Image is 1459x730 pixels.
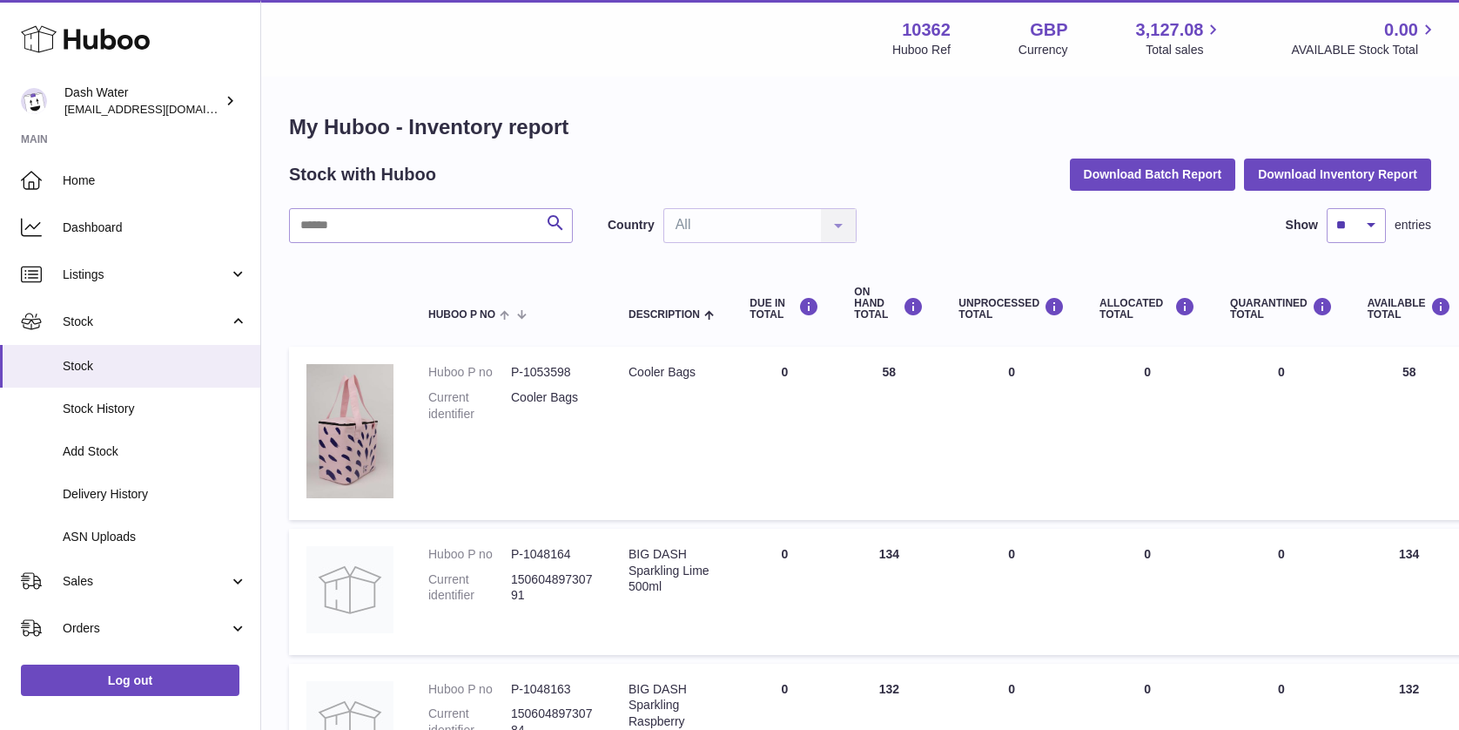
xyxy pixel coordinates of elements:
[511,681,594,698] dd: P-1048163
[608,217,655,233] label: Country
[1019,42,1068,58] div: Currency
[1384,18,1418,42] span: 0.00
[1099,297,1195,321] div: ALLOCATED Total
[428,546,511,563] dt: Huboo P no
[1030,18,1067,42] strong: GBP
[428,309,495,321] span: Huboo P no
[1230,297,1333,321] div: QUARANTINED Total
[1070,159,1236,190] button: Download Batch Report
[63,620,229,637] span: Orders
[1278,365,1285,379] span: 0
[63,220,247,236] span: Dashboard
[511,571,594,605] dd: 15060489730791
[21,88,47,114] img: bea@dash-water.com
[511,364,594,381] dd: P-1053598
[1244,159,1431,190] button: Download Inventory Report
[64,84,221,118] div: Dash Water
[428,389,511,422] dt: Current identifier
[1146,42,1223,58] span: Total sales
[428,681,511,698] dt: Huboo P no
[629,309,700,321] span: Description
[902,18,951,42] strong: 10362
[1278,547,1285,561] span: 0
[21,665,239,696] a: Log out
[64,102,256,116] span: [EMAIL_ADDRESS][DOMAIN_NAME]
[289,163,436,186] h2: Stock with Huboo
[63,267,229,283] span: Listings
[289,113,1431,141] h1: My Huboo - Inventory report
[1082,347,1213,520] td: 0
[1291,18,1438,58] a: 0.00 AVAILABLE Stock Total
[63,401,247,417] span: Stock History
[63,443,247,460] span: Add Stock
[837,529,941,655] td: 134
[1278,682,1285,696] span: 0
[1136,18,1224,58] a: 3,127.08 Total sales
[1368,297,1451,321] div: AVAILABLE Total
[63,172,247,189] span: Home
[1082,529,1213,655] td: 0
[63,358,247,375] span: Stock
[1395,217,1431,233] span: entries
[511,389,594,422] dd: Cooler Bags
[958,297,1065,321] div: UNPROCESSED Total
[511,546,594,563] dd: P-1048164
[63,486,247,503] span: Delivery History
[1136,18,1204,42] span: 3,127.08
[63,529,247,545] span: ASN Uploads
[837,347,941,520] td: 58
[63,573,229,590] span: Sales
[732,529,837,655] td: 0
[428,571,511,605] dt: Current identifier
[629,364,715,381] div: Cooler Bags
[306,546,393,633] img: product image
[941,347,1082,520] td: 0
[892,42,951,58] div: Huboo Ref
[854,287,924,321] div: ON HAND Total
[1291,42,1438,58] span: AVAILABLE Stock Total
[629,546,715,596] div: BIG DASH Sparkling Lime 500ml
[941,529,1082,655] td: 0
[732,347,837,520] td: 0
[750,297,819,321] div: DUE IN TOTAL
[1286,217,1318,233] label: Show
[63,314,229,330] span: Stock
[428,364,511,381] dt: Huboo P no
[306,364,393,498] img: product image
